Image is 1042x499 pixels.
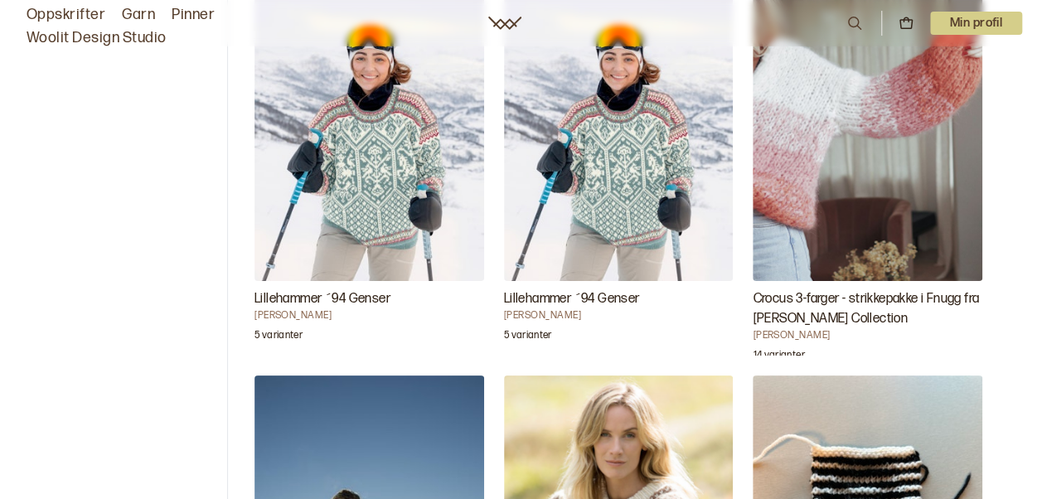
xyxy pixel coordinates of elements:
h4: [PERSON_NAME] [753,329,982,342]
p: Min profil [930,12,1023,35]
button: User dropdown [930,12,1023,35]
h4: [PERSON_NAME] [254,309,484,322]
h4: [PERSON_NAME] [504,309,734,322]
a: Garn [122,3,155,27]
a: Woolit [488,17,521,30]
a: Oppskrifter [27,3,105,27]
h3: Lillehammer ´94 Genser [254,289,484,309]
a: Pinner [172,3,215,27]
p: 14 varianter [753,349,804,366]
p: 5 varianter [254,329,303,346]
a: Woolit Design Studio [27,27,167,50]
h3: Crocus 3-farger - strikkepakke i Fnugg fra [PERSON_NAME] Collection [753,289,982,329]
p: 5 varianter [504,329,552,346]
h3: Lillehammer ´94 Genser [504,289,734,309]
